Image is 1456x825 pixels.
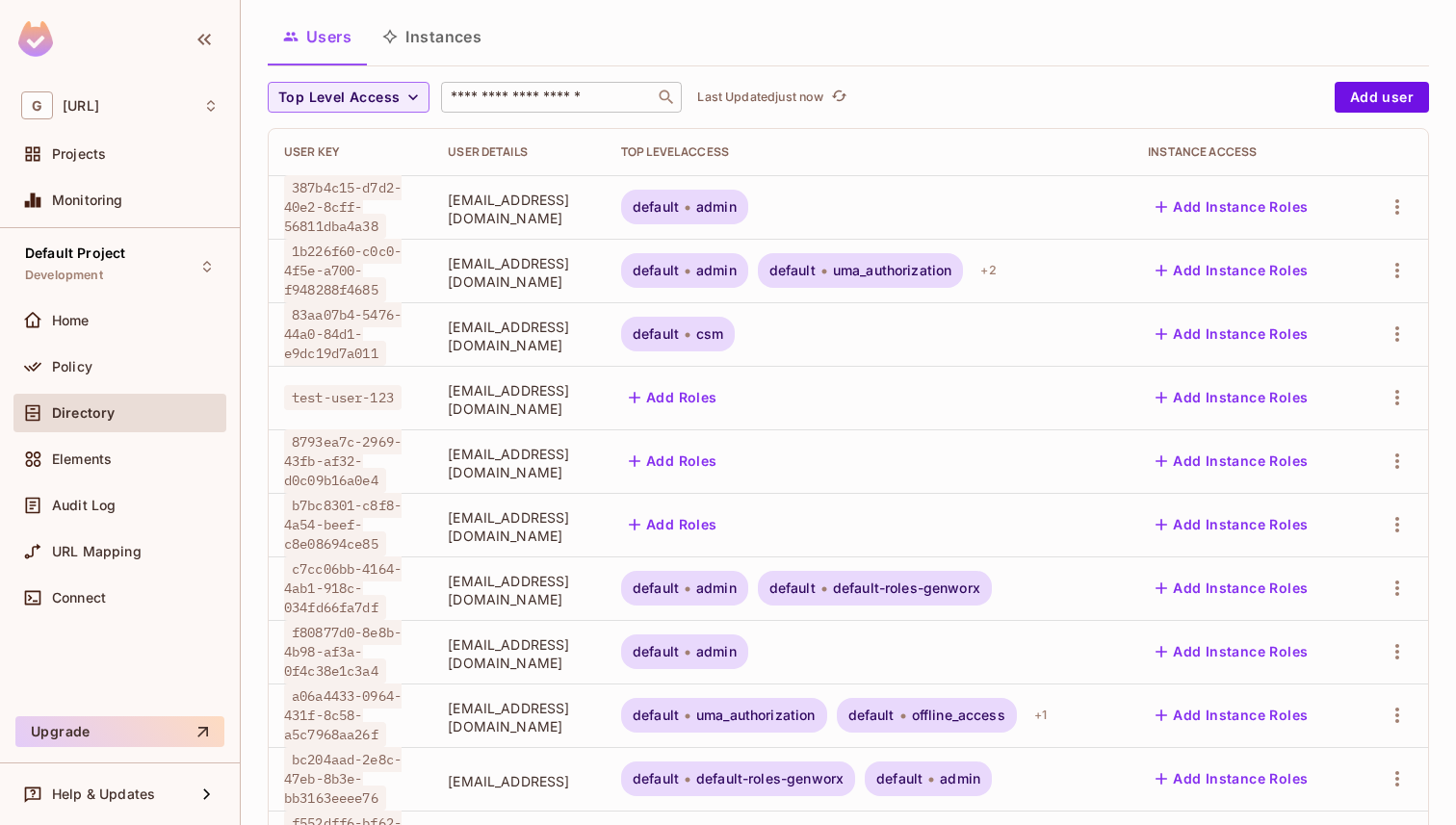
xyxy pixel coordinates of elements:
[1148,192,1315,222] button: Add Instance Roles
[448,572,590,608] span: [EMAIL_ADDRESS][DOMAIN_NAME]
[1148,509,1315,540] button: Add Instance Roles
[448,772,590,790] span: [EMAIL_ADDRESS]
[633,326,679,342] span: default
[448,318,590,354] span: [EMAIL_ADDRESS][DOMAIN_NAME]
[621,382,725,413] button: Add Roles
[52,405,115,421] span: Directory
[1148,573,1315,604] button: Add Instance Roles
[1148,144,1342,160] div: Instance Access
[448,381,590,418] span: [EMAIL_ADDRESS][DOMAIN_NAME]
[633,263,679,278] span: default
[25,245,125,261] span: Default Project
[268,82,429,113] button: Top Level Access
[833,263,952,278] span: uma_authorization
[633,708,679,723] span: default
[848,708,895,723] span: default
[284,493,402,556] span: b7bc8301-c8f8-4a54-beef-c8e08694ce85
[1148,382,1315,413] button: Add Instance Roles
[823,86,850,109] span: Click to refresh data
[448,635,590,672] span: [EMAIL_ADDRESS][DOMAIN_NAME]
[696,263,737,278] span: admin
[621,446,725,477] button: Add Roles
[284,620,402,683] span: f80877d0-8e8b-4b98-af3a-0f4c38e1c3a4
[448,254,590,291] span: [EMAIL_ADDRESS][DOMAIN_NAME]
[1335,82,1429,113] button: Add user
[633,771,679,786] span: default
[696,708,816,723] span: uma_authorization
[284,302,402,366] span: 83aa07b4-5476-44a0-84d1-e9dc19d7a011
[268,13,367,61] button: Users
[633,580,679,596] span: default
[52,313,90,328] span: Home
[52,590,106,606] span: Connect
[284,144,417,160] div: User Key
[25,268,103,283] span: Development
[52,193,123,208] span: Monitoring
[52,544,142,559] span: URL Mapping
[284,747,402,811] span: bc204aad-2e8c-47eb-8b3e-bb3163eeee76
[52,786,155,802] span: Help & Updates
[15,716,224,747] button: Upgrade
[1148,319,1315,349] button: Add Instance Roles
[696,580,737,596] span: admin
[448,508,590,545] span: [EMAIL_ADDRESS][DOMAIN_NAME]
[621,509,725,540] button: Add Roles
[696,199,737,215] span: admin
[18,21,53,57] img: SReyMgAAAABJRU5ErkJggg==
[52,359,92,374] span: Policy
[278,86,400,110] span: Top Level Access
[769,580,816,596] span: default
[912,708,1005,723] span: offline_access
[1148,255,1315,286] button: Add Instance Roles
[621,144,1117,160] div: Top Level Access
[448,699,590,735] span: [EMAIL_ADDRESS][DOMAIN_NAME]
[52,451,112,467] span: Elements
[633,644,679,659] span: default
[769,263,816,278] span: default
[696,644,737,659] span: admin
[52,498,116,513] span: Audit Log
[833,580,980,596] span: default-roles-genworx
[697,90,823,105] p: Last Updated just now
[831,88,847,107] span: refresh
[284,556,402,620] span: c7cc06bb-4164-4ab1-918c-034fd66fa7df
[21,91,53,119] span: G
[284,683,402,747] span: a06a4433-0964-431f-8c58-a5c7968aa26f
[1148,636,1315,667] button: Add Instance Roles
[876,771,923,786] span: default
[1148,763,1315,794] button: Add Instance Roles
[284,175,402,239] span: 387b4c15-d7d2-40e2-8cff-56811dba4a38
[284,429,402,493] span: 8793ea7c-2969-43fb-af32-d0c09b16a0e4
[1148,700,1315,731] button: Add Instance Roles
[696,326,723,342] span: csm
[827,86,850,109] button: refresh
[633,199,679,215] span: default
[63,98,99,114] span: Workspace: genworx.ai
[1027,700,1054,731] div: + 1
[1148,446,1315,477] button: Add Instance Roles
[367,13,497,61] button: Instances
[696,771,844,786] span: default-roles-genworx
[448,191,590,227] span: [EMAIL_ADDRESS][DOMAIN_NAME]
[973,255,1003,286] div: + 2
[940,771,980,786] span: admin
[448,445,590,481] span: [EMAIL_ADDRESS][DOMAIN_NAME]
[52,146,106,162] span: Projects
[284,385,402,410] span: test-user-123
[284,239,402,302] span: 1b226f60-c0c0-4f5e-a700-f948288f4685
[448,144,590,160] div: User Details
